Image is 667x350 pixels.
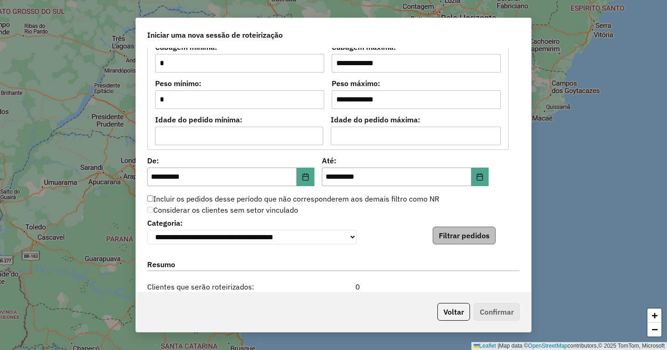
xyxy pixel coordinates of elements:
[332,78,501,89] label: Peso máximo:
[147,155,314,166] label: De:
[474,343,496,349] a: Leaflet
[331,114,501,125] label: Idade do pedido máxima:
[652,323,658,335] span: −
[147,195,153,202] input: Incluir os pedidos desse período que não corresponderem aos demais filtro como NR
[433,227,496,244] button: Filtrar pedidos
[155,78,324,89] label: Peso mínimo:
[471,168,489,186] button: Choose Date
[147,193,439,204] label: Incluir os pedidos desse período que não corresponderem aos demais filtro como NR
[497,343,499,349] span: |
[301,281,365,292] div: 0
[471,342,667,350] div: Map data © contributors,© 2025 TomTom, Microsoft
[147,29,283,40] span: Iniciar uma nova sessão de roteirização
[647,309,661,323] a: Zoom in
[147,217,357,229] label: Categoria:
[528,343,568,349] a: OpenStreetMap
[155,114,323,125] label: Idade do pedido mínima:
[437,303,470,321] button: Voltar
[322,155,489,166] label: Até:
[147,259,520,271] label: Resumo
[652,310,658,321] span: +
[147,204,298,215] label: Considerar os clientes sem setor vinculado
[647,323,661,337] a: Zoom out
[147,207,153,213] input: Considerar os clientes sem setor vinculado
[142,281,301,292] span: Clientes que serão roteirizados:
[297,168,314,186] button: Choose Date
